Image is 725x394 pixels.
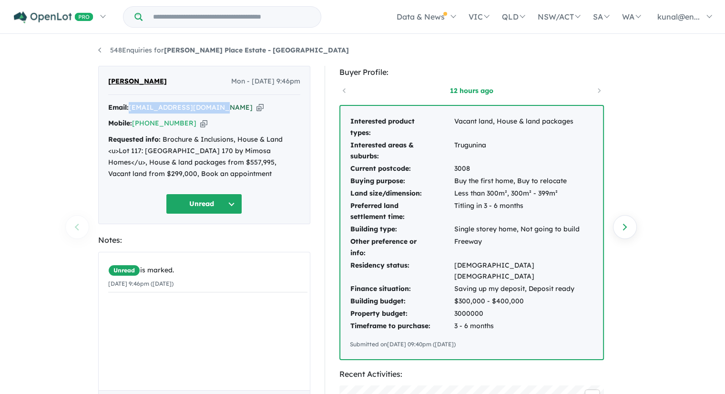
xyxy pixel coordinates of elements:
nav: breadcrumb [98,45,627,56]
div: Buyer Profile: [339,66,604,79]
div: Notes: [98,234,310,247]
span: Unread [108,265,140,276]
td: Interested product types: [350,115,454,139]
span: Mon - [DATE] 9:46pm [231,76,300,87]
div: is marked. [108,265,307,276]
div: Submitted on [DATE] 09:40pm ([DATE]) [350,340,593,349]
span: kunal@en... [657,12,700,21]
td: Other preference or info: [350,236,454,259]
strong: Requested info: [108,135,161,144]
strong: [PERSON_NAME] Place Estate - [GEOGRAPHIC_DATA] [164,46,349,54]
td: Land size/dimension: [350,187,454,200]
td: 3008 [454,163,593,175]
span: [PERSON_NAME] [108,76,167,87]
td: Less than 300m², 300m² - 399m² [454,187,593,200]
td: Trugunina [454,139,593,163]
td: Property budget: [350,308,454,320]
button: Unread [166,194,242,214]
button: Copy [200,118,207,128]
td: [DEMOGRAPHIC_DATA] [DEMOGRAPHIC_DATA] [454,259,593,283]
td: 3000000 [454,308,593,320]
td: Single storey home, Not going to build [454,223,593,236]
td: Preferred land settlement time: [350,200,454,224]
input: Try estate name, suburb, builder or developer [144,7,319,27]
img: Openlot PRO Logo White [14,11,93,23]
td: Building type: [350,223,454,236]
td: Timeframe to purchase: [350,320,454,332]
td: $300,000 - $400,000 [454,295,593,308]
td: Residency status: [350,259,454,283]
td: Buying purpose: [350,175,454,187]
a: 12 hours ago [431,86,512,95]
small: [DATE] 9:46pm ([DATE]) [108,280,174,287]
a: 548Enquiries for[PERSON_NAME] Place Estate - [GEOGRAPHIC_DATA] [98,46,349,54]
td: Finance situation: [350,283,454,295]
td: Vacant land, House & land packages [454,115,593,139]
div: Recent Activities: [339,368,604,381]
strong: Email: [108,103,129,112]
td: Interested areas & suburbs: [350,139,454,163]
td: 3 - 6 months [454,320,593,332]
td: Freeway [454,236,593,259]
button: Copy [256,103,264,113]
td: Buy the first home, Buy to relocate [454,175,593,187]
td: Saving up my deposit, Deposit ready [454,283,593,295]
strong: Mobile: [108,119,132,127]
a: [PHONE_NUMBER] [132,119,196,127]
div: Brochure & Inclusions, House & Land <u>Lot 117: [GEOGRAPHIC_DATA] 170 by Mimosa Homes</u>, House ... [108,134,300,179]
a: [EMAIL_ADDRESS][DOMAIN_NAME] [129,103,253,112]
td: Building budget: [350,295,454,308]
td: Titling in 3 - 6 months [454,200,593,224]
td: Current postcode: [350,163,454,175]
